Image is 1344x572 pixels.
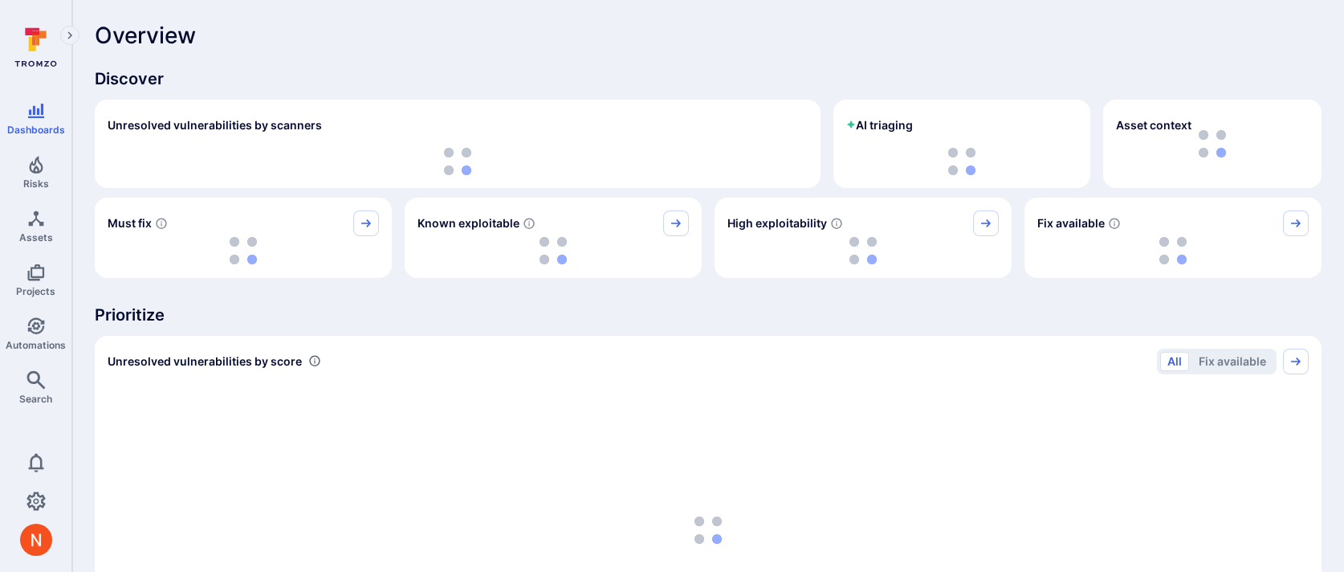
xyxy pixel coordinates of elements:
[417,236,689,265] div: loading spinner
[1024,198,1322,278] div: Fix available
[846,148,1077,175] div: loading spinner
[830,217,843,230] svg: EPSS score ≥ 0.7
[7,124,65,136] span: Dashboards
[1108,217,1121,230] svg: Vulnerabilities with fix available
[23,178,49,190] span: Risks
[108,353,302,370] span: Unresolved vulnerabilities by score
[108,117,322,133] h2: Unresolved vulnerabilities by scanners
[16,285,55,297] span: Projects
[694,517,722,544] img: Loading...
[540,237,567,264] img: Loading...
[1191,352,1273,371] button: Fix available
[20,524,52,556] div: Neeren Patki
[20,524,52,556] img: ACg8ocIprwjrgDQnDsNSk9Ghn5p5-B8DpAKWoJ5Gi9syOE4K59tr4Q=s96-c
[95,198,392,278] div: Must fix
[95,67,1322,90] span: Discover
[155,217,168,230] svg: Risk score >=40 , missed SLA
[108,215,152,231] span: Must fix
[727,236,999,265] div: loading spinner
[727,215,827,231] span: High exploitability
[1160,352,1189,371] button: All
[108,236,379,265] div: loading spinner
[1159,237,1187,264] img: Loading...
[417,215,519,231] span: Known exploitable
[19,231,53,243] span: Assets
[849,237,877,264] img: Loading...
[108,148,808,175] div: loading spinner
[405,198,702,278] div: Known exploitable
[64,29,75,43] i: Expand navigation menu
[444,148,471,175] img: Loading...
[1116,117,1191,133] span: Asset context
[19,393,52,405] span: Search
[523,217,536,230] svg: Confirmed exploitable by KEV
[846,117,913,133] h2: AI triaging
[95,22,196,48] span: Overview
[6,339,66,351] span: Automations
[230,237,257,264] img: Loading...
[60,26,79,45] button: Expand navigation menu
[1037,236,1309,265] div: loading spinner
[308,353,321,370] div: Number of vulnerabilities in status 'Open' 'Triaged' and 'In process' grouped by score
[95,304,1322,326] span: Prioritize
[715,198,1012,278] div: High exploitability
[1037,215,1105,231] span: Fix available
[948,148,975,175] img: Loading...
